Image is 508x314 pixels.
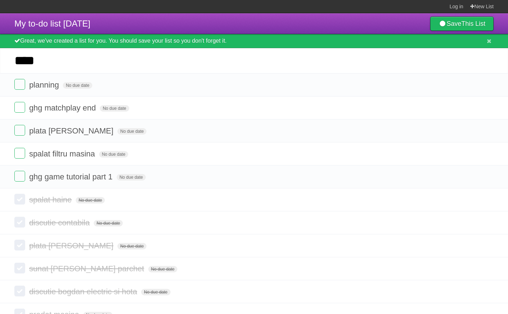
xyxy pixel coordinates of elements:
span: No due date [63,82,92,89]
label: Done [14,240,25,250]
b: This List [461,20,485,27]
span: plata [PERSON_NAME] [29,126,115,135]
span: My to-do list [DATE] [14,19,90,28]
span: discutie contabila [29,218,92,227]
a: SaveThis List [430,17,494,31]
span: No due date [117,128,146,135]
label: Done [14,79,25,90]
span: No due date [117,243,146,249]
label: Done [14,263,25,273]
label: Done [14,217,25,228]
label: Done [14,125,25,136]
label: Done [14,286,25,296]
span: No due date [148,266,177,272]
label: Done [14,148,25,159]
span: spalat filtru masina [29,149,97,158]
span: No due date [117,174,146,181]
span: ghg matchplay end [29,103,98,112]
span: No due date [94,220,123,226]
span: No due date [99,151,128,158]
span: spalat haine [29,195,74,204]
label: Done [14,171,25,182]
span: No due date [100,105,129,112]
span: No due date [141,289,170,295]
label: Done [14,194,25,205]
span: planning [29,80,61,89]
span: sunat [PERSON_NAME] parchet [29,264,146,273]
span: ghg game tutorial part 1 [29,172,114,181]
span: plata [PERSON_NAME] [29,241,115,250]
span: No due date [76,197,105,203]
label: Done [14,102,25,113]
span: discutie bogdan electric si hota [29,287,139,296]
